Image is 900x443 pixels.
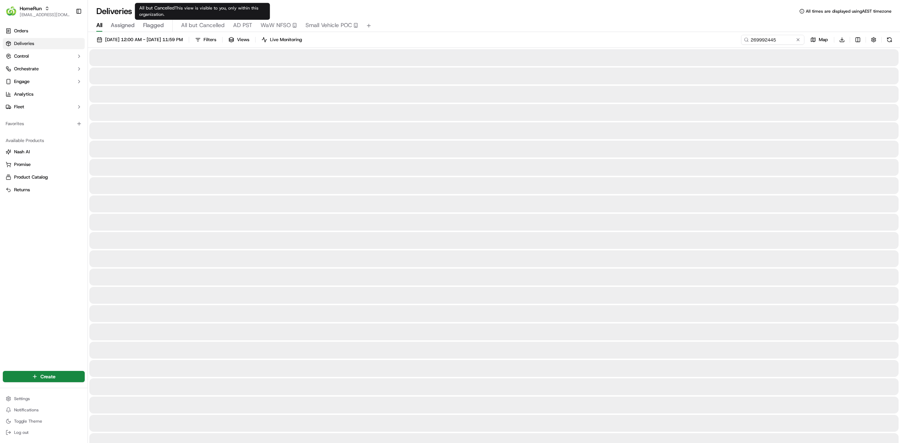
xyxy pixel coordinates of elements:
span: Orchestrate [14,66,39,72]
div: We're available if you need us! [32,74,97,79]
button: Promise [3,159,85,170]
button: [DATE] 12:00 AM - [DATE] 11:59 PM [94,35,186,45]
a: Analytics [3,89,85,100]
a: 📗Knowledge Base [4,154,57,167]
span: [DATE] [62,128,77,133]
img: HomeRun [6,6,17,17]
span: Product Catalog [14,174,48,180]
img: Masood Aslam [7,121,18,132]
span: [DATE] 12:00 AM - [DATE] 11:59 PM [105,37,183,43]
button: Fleet [3,101,85,113]
button: Returns [3,184,85,195]
span: Orders [14,28,28,34]
span: Create [40,373,56,380]
input: Type to search [741,35,804,45]
h1: Deliveries [96,6,132,17]
span: API Documentation [66,157,113,164]
img: 1736555255976-a54dd68f-1ca7-489b-9aae-adbdc363a1c4 [14,128,20,134]
a: Nash AI [6,149,82,155]
button: Create [3,371,85,382]
span: [PERSON_NAME] [22,128,57,133]
div: 💻 [59,158,65,163]
span: Map [819,37,828,43]
img: 1736555255976-a54dd68f-1ca7-489b-9aae-adbdc363a1c4 [7,67,20,79]
span: Assigned [111,21,135,30]
span: AD PST [233,21,252,30]
a: 💻API Documentation [57,154,116,167]
button: Settings [3,394,85,404]
span: Settings [14,396,30,402]
span: WaW NFSO [261,21,291,30]
span: Fleet [14,104,24,110]
span: Deliveries [14,40,34,47]
button: Nash AI [3,146,85,158]
span: [DATE] [62,109,77,114]
span: Nash AI [14,149,30,155]
span: Promise [14,161,31,168]
span: • [58,109,61,114]
button: HomeRun [20,5,42,12]
button: [EMAIL_ADDRESS][DOMAIN_NAME] [20,12,70,18]
span: Control [14,53,29,59]
a: Powered byPylon [50,174,85,179]
button: Views [225,35,252,45]
button: Engage [3,76,85,87]
button: Product Catalog [3,172,85,183]
input: Got a question? Start typing here... [18,45,127,52]
span: Analytics [14,91,33,97]
a: Deliveries [3,38,85,49]
button: Control [3,51,85,62]
img: Ben Goodger [7,102,18,113]
p: Welcome 👋 [7,28,128,39]
a: Product Catalog [6,174,82,180]
span: Small Vehicle POC [306,21,352,30]
span: Flagged [143,21,164,30]
button: HomeRunHomeRun[EMAIL_ADDRESS][DOMAIN_NAME] [3,3,73,20]
img: 6896339556228_8d8ce7a9af23287cc65f_72.jpg [15,67,27,79]
span: Returns [14,187,30,193]
span: • [58,128,61,133]
span: Views [237,37,249,43]
span: Engage [14,78,30,85]
span: Filters [204,37,216,43]
button: Toggle Theme [3,416,85,426]
button: Start new chat [120,69,128,77]
span: All but Cancelled [181,21,225,30]
div: All but Cancelled [135,3,270,20]
div: Start new chat [32,67,115,74]
a: Promise [6,161,82,168]
span: Notifications [14,407,39,413]
a: Returns [6,187,82,193]
span: Knowledge Base [14,157,54,164]
span: Log out [14,430,28,435]
button: See all [109,90,128,98]
div: 📗 [7,158,13,163]
span: This view is visible to you, only within this organization. [139,5,258,17]
span: All times are displayed using AEST timezone [806,8,892,14]
button: Refresh [885,35,894,45]
span: Pylon [70,174,85,179]
button: Map [807,35,831,45]
div: Available Products [3,135,85,146]
button: Notifications [3,405,85,415]
button: Live Monitoring [258,35,305,45]
span: Toggle Theme [14,418,42,424]
span: All [96,21,102,30]
span: [PERSON_NAME] [22,109,57,114]
div: Past conversations [7,91,47,97]
button: Orchestrate [3,63,85,75]
button: Log out [3,428,85,437]
img: 1736555255976-a54dd68f-1ca7-489b-9aae-adbdc363a1c4 [14,109,20,115]
div: Favorites [3,118,85,129]
a: Orders [3,25,85,37]
img: Nash [7,7,21,21]
span: Live Monitoring [270,37,302,43]
button: Filters [192,35,219,45]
